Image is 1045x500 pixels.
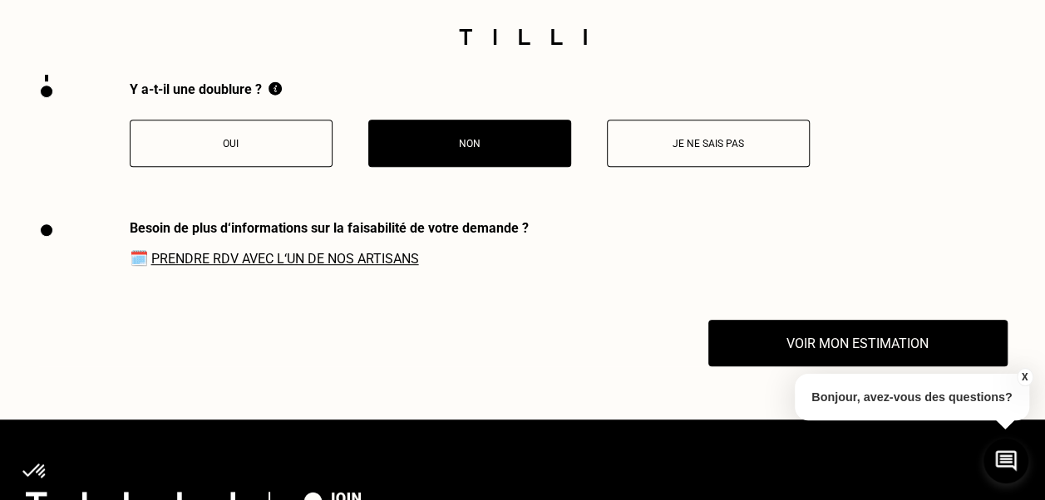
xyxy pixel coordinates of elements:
span: 🗓️ [130,249,529,267]
button: Non [368,120,571,167]
p: Non [377,138,562,150]
p: Je ne sais pas [616,138,801,150]
button: Je ne sais pas [607,120,810,167]
p: Oui [139,138,323,150]
div: Besoin de plus d‘informations sur la faisabilité de votre demande ? [130,220,529,236]
p: Bonjour, avez-vous des questions? [795,374,1029,420]
button: Oui [130,120,333,167]
div: Y a-t-il une doublure ? [130,81,810,99]
img: Information [269,81,282,96]
img: Logo du service de couturière Tilli [453,29,593,45]
button: X [1016,368,1033,386]
a: Prendre RDV avec l‘un de nos artisans [151,251,419,267]
button: Voir mon estimation [708,320,1008,366]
